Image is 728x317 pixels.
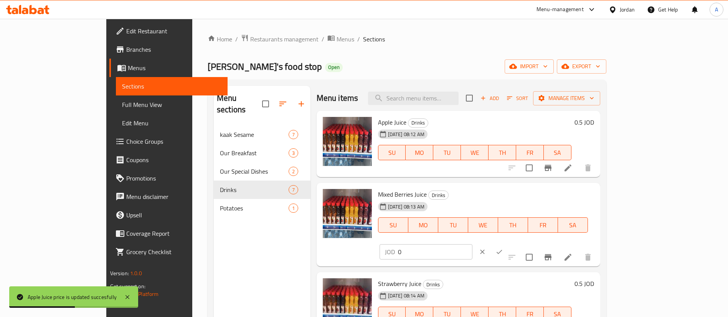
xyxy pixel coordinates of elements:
input: search [368,92,459,105]
span: Drinks [408,118,428,127]
div: Drinks7 [214,181,310,199]
a: Upsell [109,206,228,224]
span: Add item [477,92,502,104]
h6: 0.5 JOD [574,117,594,128]
div: Our Breakfast3 [214,144,310,162]
span: 2 [289,168,298,175]
span: Coverage Report [126,229,222,238]
button: SU [378,145,406,160]
div: Open [325,63,343,72]
span: Choice Groups [126,137,222,146]
h2: Menu sections [217,92,262,115]
nav: Menu sections [214,122,310,220]
span: TH [492,147,513,158]
h6: 0.5 JOD [574,278,594,289]
span: SU [381,220,405,231]
div: Potatoes1 [214,199,310,217]
span: Promotions [126,174,222,183]
div: Drinks [220,185,289,194]
button: Sort [505,92,530,104]
span: Restaurants management [250,34,319,44]
button: TU [433,145,461,160]
a: Edit menu item [563,253,573,262]
li: / [235,34,238,44]
span: kaak Sesame [220,130,289,139]
div: Drinks [423,280,443,289]
span: Upsell [126,210,222,220]
span: Coupons [126,155,222,164]
span: Manage items [539,94,594,103]
img: Apple Juice [323,117,372,166]
span: WE [471,220,495,231]
span: Our Breakfast [220,148,289,158]
div: Apple Juice price is updated succesfully [28,293,117,301]
span: Menus [128,63,222,72]
a: Menu disclaimer [109,187,228,206]
div: Our Special Dishes [220,167,289,176]
button: clear [474,243,491,260]
button: import [505,59,554,74]
a: Menus [327,34,354,44]
button: Branch-specific-item [539,159,557,177]
a: Restaurants management [241,34,319,44]
span: Menus [337,34,354,44]
span: [DATE] 08:14 AM [385,292,428,299]
span: MO [409,147,430,158]
a: Promotions [109,169,228,187]
p: JOD [385,247,395,256]
span: Mixed Berries Juice [378,189,427,200]
div: Jordan [620,5,635,14]
span: A [715,5,718,14]
button: WE [461,145,489,160]
div: items [289,185,298,194]
button: WE [468,217,498,233]
span: SA [547,147,568,158]
span: Potatoes [220,204,289,213]
a: Grocery Checklist [109,243,228,261]
button: Manage items [533,91,600,105]
span: import [511,62,548,71]
a: Edit Menu [116,114,228,132]
li: / [357,34,360,44]
span: Sort [507,94,528,103]
span: 1.0.0 [130,268,142,278]
span: WE [464,147,485,158]
a: Coupons [109,151,228,169]
div: Our Special Dishes2 [214,162,310,181]
span: SU [381,147,403,158]
h2: Menu items [317,92,358,104]
span: Drinks [429,191,448,200]
button: Branch-specific-item [539,248,557,266]
span: Edit Restaurant [126,26,222,36]
button: export [557,59,606,74]
span: 1 [289,205,298,212]
span: Full Menu View [122,100,222,109]
span: Sort items [502,92,533,104]
a: Choice Groups [109,132,228,151]
a: Coverage Report [109,224,228,243]
div: items [289,167,298,176]
span: Branches [126,45,222,54]
span: Apple Juice [378,117,406,128]
span: 3 [289,149,298,157]
span: Select section [461,90,477,106]
button: TH [498,217,528,233]
span: Sections [122,82,222,91]
span: TU [441,220,465,231]
span: Grocery Checklist [126,247,222,256]
button: Add [477,92,502,104]
button: delete [579,248,597,266]
span: [DATE] 08:13 AM [385,203,428,210]
div: items [289,204,298,213]
button: TU [438,217,468,233]
div: items [289,148,298,158]
span: Version: [110,268,129,278]
span: FR [531,220,555,231]
a: Full Menu View [116,95,228,114]
span: Get support on: [110,281,145,291]
button: MO [406,145,433,160]
span: Select all sections [258,96,274,112]
span: MO [411,220,435,231]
